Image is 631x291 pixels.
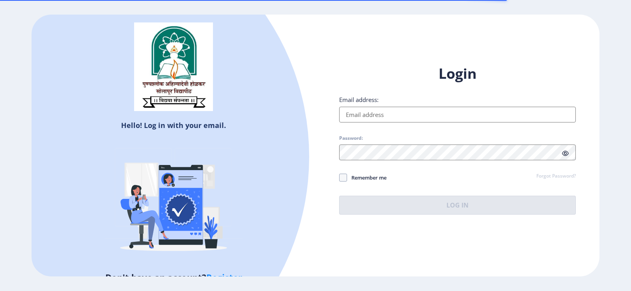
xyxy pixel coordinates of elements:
[536,173,576,180] a: Forgot Password?
[134,22,213,111] img: sulogo.png
[347,173,386,182] span: Remember me
[339,64,576,83] h1: Login
[339,135,363,141] label: Password:
[339,107,576,122] input: Email address
[339,196,576,215] button: Log In
[105,133,243,271] img: Verified-rafiki.svg
[339,96,379,104] label: Email address:
[206,271,242,283] a: Register
[37,271,310,284] h5: Don't have an account?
